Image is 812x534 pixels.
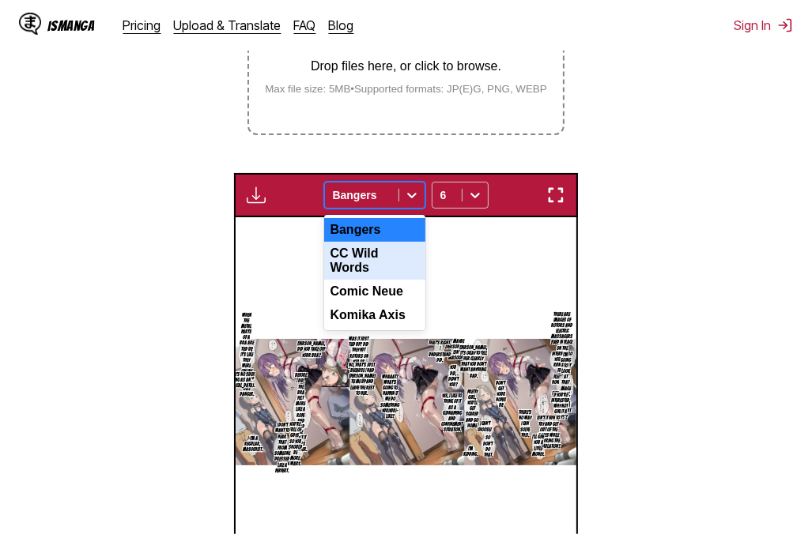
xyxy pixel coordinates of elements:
a: Pricing [123,17,161,33]
p: There's no such thing as an [MEDICAL_DATA]. [224,369,258,393]
p: Isn't it fun to try and get out of the ropes while enduring the stimulation? [534,412,564,453]
p: Before I did, the bra felt more like a rope and told me that it feels better. [292,370,310,456]
p: I-I'm a regular, masochist. [240,433,266,457]
p: There's no way I can solve this. [516,407,534,442]
p: Whaaat? What's going to happen if we do something yuriyuri-like? [377,371,402,423]
p: You did, didn't you? [445,362,462,391]
img: Sign out [777,17,793,33]
p: When the metal parts of a bra are tied up, it's like they were online because there was danger. [236,310,257,401]
p: If you're interested, why not give it a try? [548,389,573,424]
img: Enter fullscreen [546,186,565,205]
p: You're full of guys, so you should be more wary. [285,419,305,471]
p: [PERSON_NAME], it's okay to tell her clearly that you don't want anything bad. [456,342,490,382]
a: Upload & Translate [174,17,281,33]
p: Was it just tied up? Did they put rotors on you or something. [346,333,372,374]
p: I'm going to look at that image a lot, but what about it? [557,349,574,423]
div: Bangers [324,218,425,242]
a: Blog [329,17,354,33]
div: Komika Axis [324,303,425,327]
p: There are images of rotors and electric massagers fixed in place on the internet, so you can't ru... [548,309,576,400]
p: I can't choose! [474,418,495,435]
p: Maybe [PERSON_NAME] isn't a masochist? [442,336,475,365]
img: Manga Panel [236,339,576,465]
p: Don't get your hopes up. [493,378,509,412]
img: Download translated images [247,186,266,205]
small: Max file size: 5MB • Supported formats: JP(E)G, PNG, WEBP [252,83,560,95]
p: That's right. I understand DID. [425,337,454,367]
p: I'll give you a little money. [529,431,547,461]
p: [PERSON_NAME], did you take off your bra? [294,338,328,362]
div: IsManga [47,18,95,33]
a: IsManga LogoIsManga [19,13,123,38]
div: Comic Neue [324,280,425,303]
p: I don't want to hear that from someone dressed like a pervert. [271,419,293,477]
p: Drop files here, or click to browse. [252,59,560,73]
p: Pretty girl, you'll get scared and go home. [463,386,482,432]
p: I'm kidding. [460,443,481,461]
div: CC Wild Words [324,242,425,280]
p: No, that's just because I had [PERSON_NAME] tie me up and leave the rest to her. [346,359,379,400]
p: So don't do that. [481,432,497,461]
p: Yes, I like to think of it as a kidnapping and confinement situation. [438,390,466,436]
img: IsManga Logo [19,13,41,35]
a: FAQ [294,17,316,33]
button: Sign In [734,17,793,33]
